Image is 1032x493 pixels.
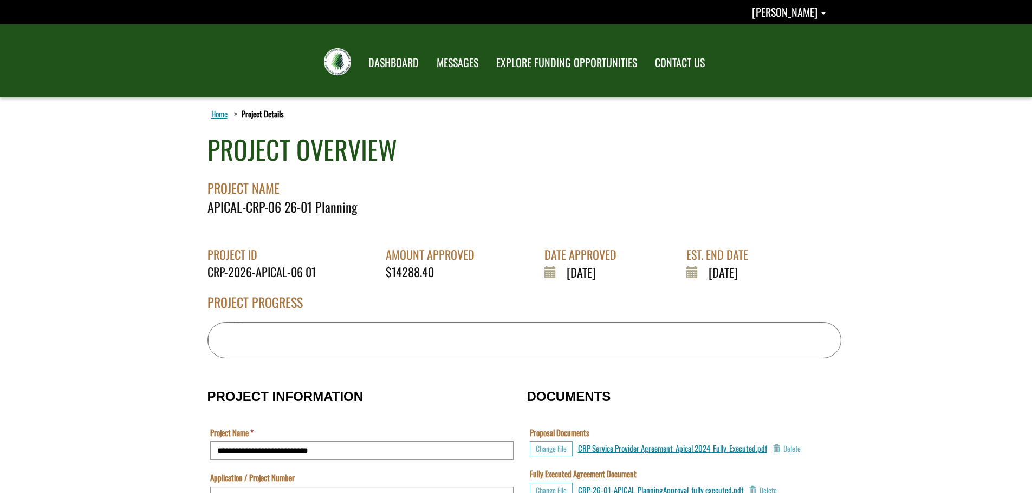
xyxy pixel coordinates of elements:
div: CRP-2026-APICAL-06 01 [207,264,324,280]
div: PROJECT OVERVIEW [207,131,397,168]
div: PROJECT NAME [207,168,841,198]
span: [PERSON_NAME] [752,4,817,20]
a: MESSAGES [429,49,486,76]
h3: DOCUMENTS [527,390,825,404]
button: Choose File for Proposal Documents [530,441,573,456]
div: APICAL-CRP-06 26-01 Planning [207,198,841,216]
a: Richard Gish [752,4,826,20]
label: Proposal Documents [530,427,589,438]
a: EXPLORE FUNDING OPPORTUNITIES [488,49,645,76]
a: Home [209,107,230,121]
button: Delete [773,441,801,456]
h3: PROJECT INFORMATION [207,390,516,404]
div: EST. END DATE [686,246,756,263]
div: $14288.40 [386,264,483,280]
div: [DATE] [686,264,756,281]
li: Project Details [231,108,284,120]
label: Project Name [210,427,254,438]
a: DASHBOARD [360,49,427,76]
img: FRIAA Submissions Portal [324,48,351,75]
div: [DATE] [544,264,625,281]
a: CONTACT US [647,49,713,76]
nav: Main Navigation [359,46,713,76]
label: Fully Executed Agreement Document [530,468,637,479]
div: 0% Completed - 0 of 2 Milestones Complete [208,323,209,358]
div: PROJECT ID [207,246,324,263]
div: AMOUNT APPROVED [386,246,483,263]
div: PROJECT PROGRESS [207,293,841,322]
label: Application / Project Number [210,472,295,483]
input: Project Name [210,441,514,460]
div: DATE APPROVED [544,246,625,263]
a: CRP Service Provider Agreement_Apical 2024_Fully_Executed.pdf [578,442,767,454]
